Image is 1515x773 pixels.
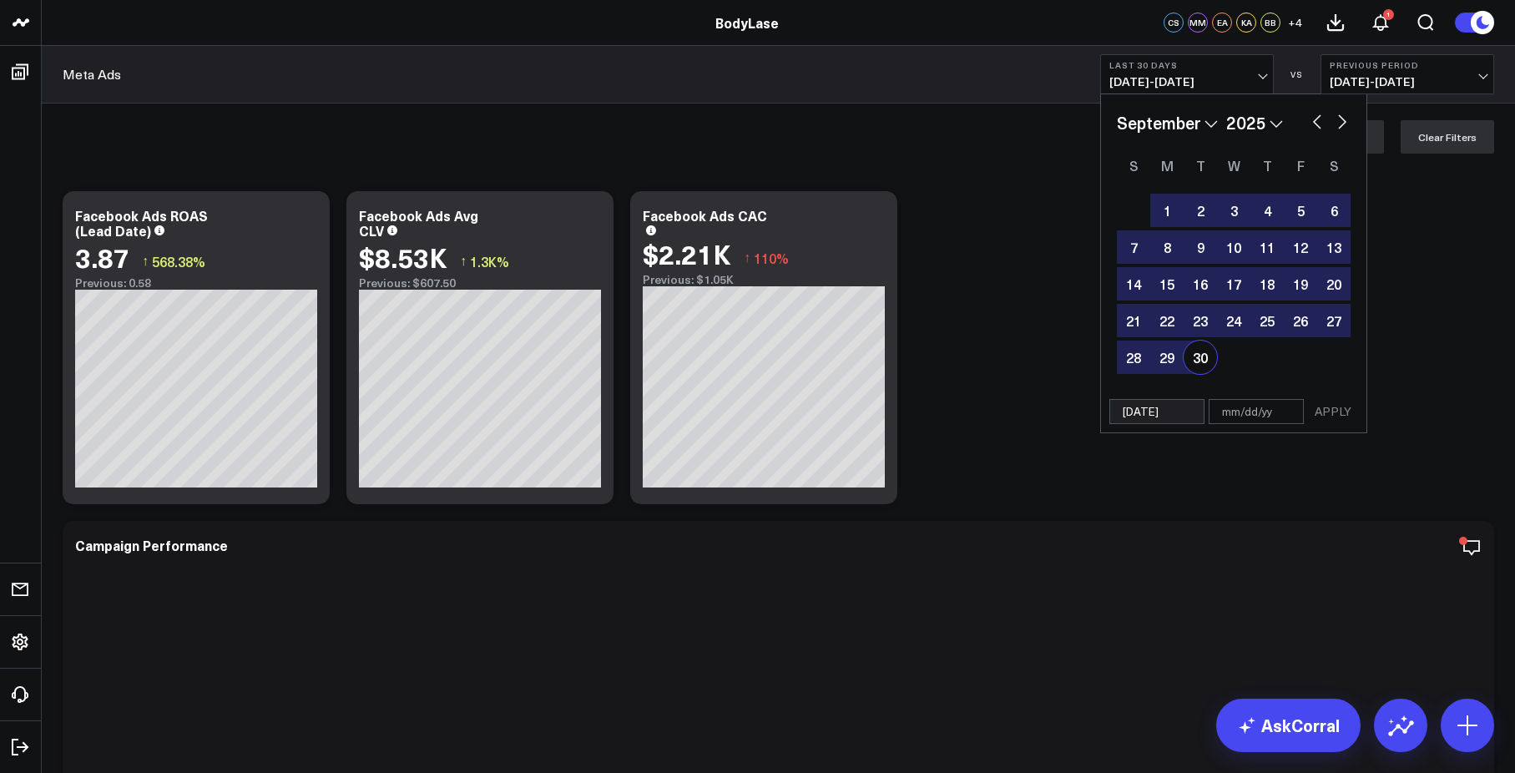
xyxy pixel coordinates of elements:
[75,206,208,240] div: Facebook Ads ROAS (Lead Date)
[1209,399,1304,424] input: mm/dd/yy
[643,239,731,269] div: $2.21K
[75,536,228,554] div: Campaign Performance
[1109,60,1265,70] b: Last 30 Days
[142,250,149,272] span: ↑
[1216,699,1361,752] a: AskCorral
[75,242,129,272] div: 3.87
[1236,13,1256,33] div: KA
[359,242,447,272] div: $8.53K
[1330,60,1485,70] b: Previous Period
[1188,13,1208,33] div: MM
[460,250,467,272] span: ↑
[1212,13,1232,33] div: EA
[1117,152,1150,179] div: Sunday
[1284,152,1317,179] div: Friday
[1288,17,1302,28] span: + 4
[1109,75,1265,88] span: [DATE] - [DATE]
[1401,120,1494,154] button: Clear Filters
[359,276,601,290] div: Previous: $607.50
[1282,69,1312,79] div: VS
[1383,9,1394,20] div: 1
[152,252,205,270] span: 568.38%
[1260,13,1280,33] div: BB
[1150,152,1184,179] div: Monday
[1217,152,1250,179] div: Wednesday
[1109,399,1204,424] input: mm/dd/yy
[1164,13,1184,33] div: CS
[754,249,789,267] span: 110%
[1100,54,1274,94] button: Last 30 Days[DATE]-[DATE]
[1330,75,1485,88] span: [DATE] - [DATE]
[1321,54,1494,94] button: Previous Period[DATE]-[DATE]
[1308,399,1358,424] button: APPLY
[1250,152,1284,179] div: Thursday
[1184,152,1217,179] div: Tuesday
[643,206,767,225] div: Facebook Ads CAC
[1285,13,1305,33] button: +4
[75,276,317,290] div: Previous: 0.58
[63,65,121,83] a: Meta Ads
[1317,152,1351,179] div: Saturday
[715,13,779,32] a: BodyLase
[744,247,750,269] span: ↑
[643,273,885,286] div: Previous: $1.05K
[470,252,509,270] span: 1.3K%
[359,206,478,240] div: Facebook Ads Avg CLV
